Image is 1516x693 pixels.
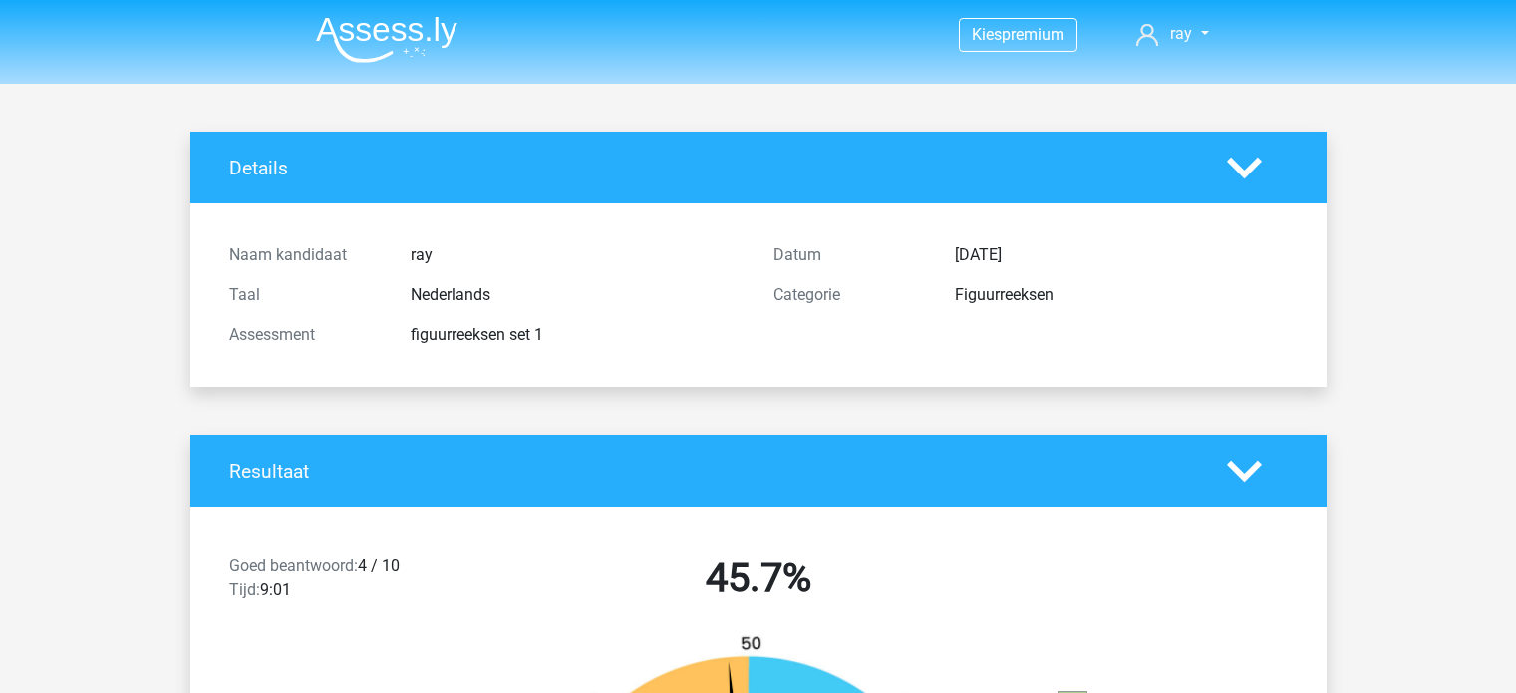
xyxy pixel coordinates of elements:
a: ray [1128,22,1216,46]
div: 4 / 10 9:01 [214,554,486,610]
h2: 45.7% [501,554,1016,602]
div: Taal [214,283,396,307]
span: ray [1170,24,1192,43]
div: figuurreeksen set 1 [396,323,758,347]
span: Tijd: [229,580,260,599]
h4: Details [229,157,1197,179]
div: [DATE] [940,243,1303,267]
h4: Resultaat [229,460,1197,483]
div: Assessment [214,323,396,347]
a: Kiespremium [960,21,1076,48]
span: Kies [972,25,1002,44]
div: Naam kandidaat [214,243,396,267]
div: Nederlands [396,283,758,307]
div: ray [396,243,758,267]
span: premium [1002,25,1064,44]
div: Datum [758,243,940,267]
span: Goed beantwoord: [229,556,358,575]
img: Assessly [316,16,457,63]
div: Categorie [758,283,940,307]
div: Figuurreeksen [940,283,1303,307]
